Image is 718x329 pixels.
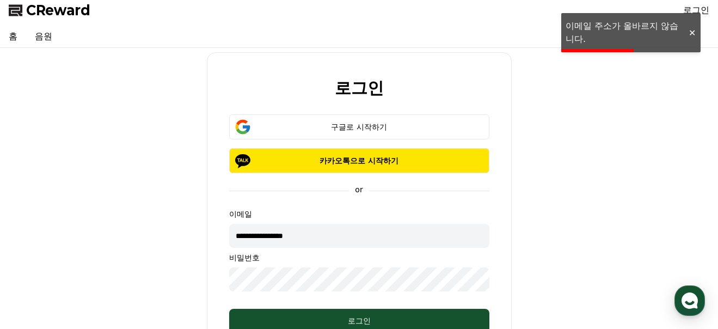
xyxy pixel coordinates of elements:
a: 홈 [3,239,72,266]
h2: 로그인 [335,79,384,97]
span: CReward [26,2,90,19]
div: 구글로 시작하기 [245,121,474,132]
span: 대화 [100,255,113,264]
button: 구글로 시작하기 [229,114,489,139]
a: 음원 [26,26,61,47]
p: 비밀번호 [229,252,489,263]
div: 로그인 [251,315,468,326]
p: 카카오톡으로 시작하기 [245,155,474,166]
p: 이메일 [229,209,489,220]
p: or [348,184,369,195]
a: 대화 [72,239,140,266]
span: 설정 [168,255,181,264]
a: 설정 [140,239,209,266]
span: 홈 [34,255,41,264]
a: 로그인 [683,4,709,17]
a: CReward [9,2,90,19]
button: 카카오톡으로 시작하기 [229,148,489,173]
